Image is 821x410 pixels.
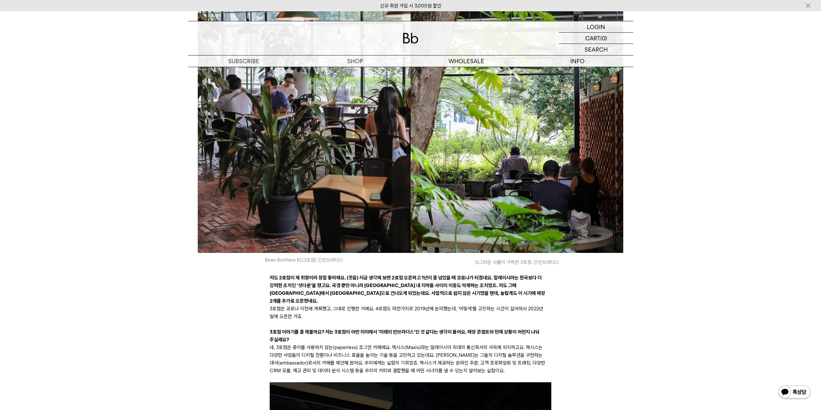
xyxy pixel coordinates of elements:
a: SHOP [299,55,411,67]
img: 로고 [403,33,418,44]
i: 싱그러운 식물이 가득한 2호점. ⓒ빈브라더스 [411,258,624,266]
p: 네, 3호점은 종이를 사용하지 않는(paperless) 조그만 카페예요. 맥시스(Maxis)라는 말레이시아 최대의 통신회사의 사옥에 위치하고요. 맥시스는 다양한 사업들의 디지... [270,344,551,375]
img: 카카오톡 채널 1:1 채팅 버튼 [778,385,811,400]
p: LOGIN [587,21,605,32]
a: SUBSCRIBE [188,55,299,67]
i: Bean Brothers KL(2호점) ⓒ빈브라더스 [198,256,411,264]
p: INFO [522,55,633,67]
p: 3호점은 코로나 이전에 계획했고, 그대로 진행한 거예요. 4호점도 마찬가지로 2019년에 논의했는데, ‘어떻게’를 고민하는 시간이 길어져서 2022년 말에 오픈한 거죠. [270,305,551,320]
a: LOGIN [559,21,633,33]
strong: 저도 2호점이 제 취향이라 정말 좋아해요. (웃음) 지금 생각해 보면 2호점 오픈하고 1년이 좀 넘었을 때 코로나가 터졌네요. 말레이시아는 한국보다 더 강력한 조치인 ‘셧다운... [270,275,545,304]
a: 신규 회원 가입 시 3,000원 할인 [380,3,441,9]
p: CART [585,33,600,44]
strong: 3호점 이야기를 좀 해볼까요? 저는 3호점이 어떤 의미에서 ‘미래의 빈브라더스’인 것 같다는 생각이 들어요. 매장 콘셉트와 현재 상황이 어떤지 나눠 주실래요? [270,329,539,343]
p: SEARCH [585,44,608,55]
p: WHOLESALE [411,55,522,67]
a: CART (0) [559,33,633,44]
p: (0) [600,33,607,44]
